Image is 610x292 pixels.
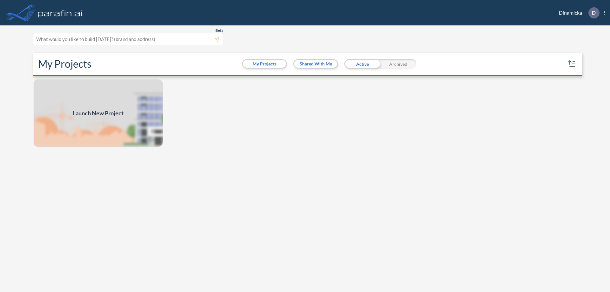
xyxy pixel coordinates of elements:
[380,59,416,69] div: Archived
[294,60,337,68] button: Shared With Me
[567,59,577,69] button: sort
[38,58,91,70] h2: My Projects
[344,59,380,69] div: Active
[73,109,124,118] span: Launch New Project
[33,79,163,147] a: Launch New Project
[215,28,223,33] span: Beta
[592,10,596,16] p: D
[37,6,84,19] img: logo
[33,79,163,147] img: add
[549,7,605,18] div: Dinamicka
[243,60,286,68] button: My Projects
